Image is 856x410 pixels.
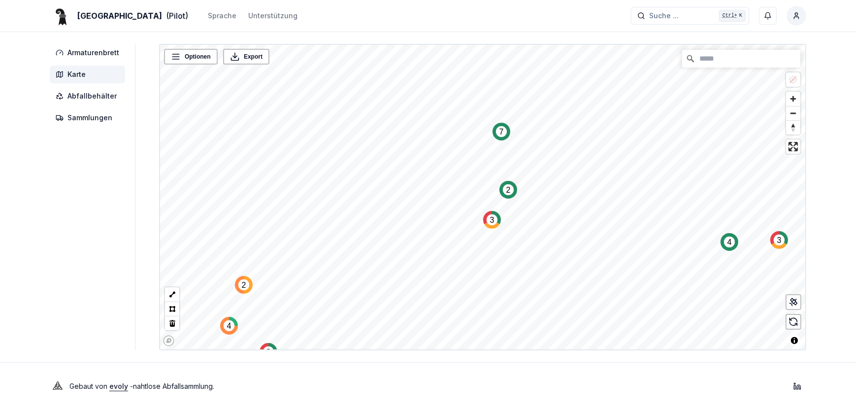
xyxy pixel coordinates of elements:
button: Zoom in [786,92,800,106]
div: Map marker [493,123,510,140]
button: Enter fullscreen [786,139,800,154]
p: Gebaut von - nahtlose Abfallsammlung . [69,379,214,393]
a: evoly [109,382,128,390]
span: Armaturenbrett [67,48,119,58]
span: Abfallbehälter [67,91,117,101]
text: 3 [490,216,494,224]
canvas: Map [160,45,809,351]
span: Optionen [185,52,211,62]
div: Map marker [235,276,253,294]
button: LineString tool (l) [165,287,179,302]
div: Map marker [499,181,517,199]
div: Map marker [260,343,277,361]
text: 2 [506,186,511,194]
span: Karte [67,69,86,79]
a: Unterstützung [248,10,297,22]
button: Reset bearing to north [786,120,800,135]
span: Sammlungen [67,113,112,123]
button: Polygon tool (p) [165,302,179,316]
a: Sammlungen [50,109,129,127]
text: 4 [727,238,732,246]
button: Delete [165,316,179,330]
img: Evoly Logo [50,378,66,394]
span: Reset bearing to north [786,121,800,135]
button: Location not available [786,72,800,87]
a: Abfallbehälter [50,87,129,105]
text: 2 [242,281,246,289]
a: Armaturenbrett [50,44,129,62]
div: Map marker [721,233,738,251]
div: Sprache [208,11,236,21]
input: Suche [682,50,800,68]
img: Basel Logo [50,4,73,28]
div: Map marker [483,211,501,229]
a: [GEOGRAPHIC_DATA](Pilot) [50,10,188,22]
div: Map marker [770,231,788,249]
a: Karte [50,66,129,83]
button: Toggle attribution [789,335,800,346]
text: 3 [777,236,782,244]
a: Mapbox logo [163,335,174,346]
span: Export [244,52,263,62]
span: Suche ... [649,11,679,21]
text: 4 [227,322,231,330]
span: (Pilot) [166,10,188,22]
span: [GEOGRAPHIC_DATA] [77,10,162,22]
button: Sprache [208,10,236,22]
text: 7 [499,128,504,136]
button: Suche ...Ctrl+K [631,7,749,25]
button: Zoom out [786,106,800,120]
div: Map marker [220,317,238,335]
text: 3 [266,348,271,356]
